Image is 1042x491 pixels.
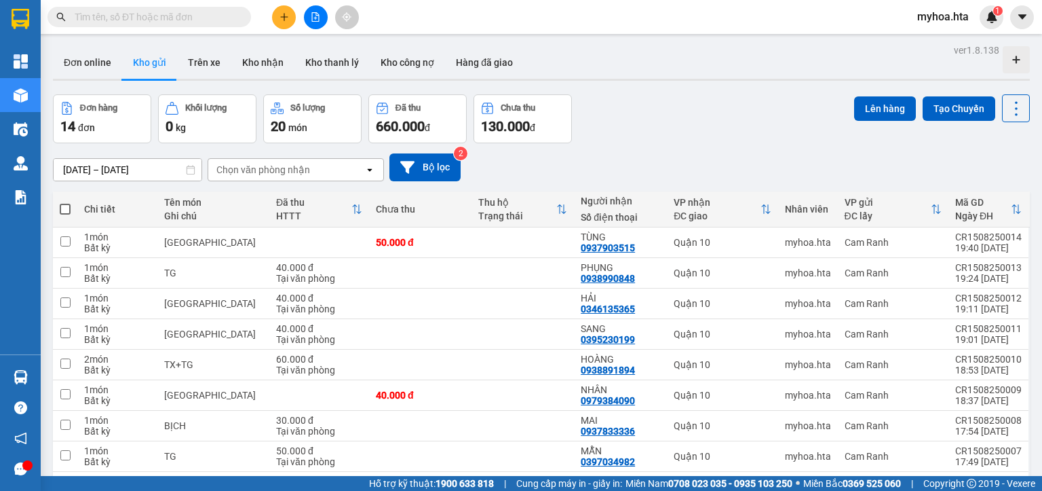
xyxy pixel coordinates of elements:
[1010,5,1034,29] button: caret-down
[164,298,263,309] div: TX
[269,192,369,228] th: Toggle SortBy
[56,12,66,22] span: search
[425,122,430,133] span: đ
[481,118,530,134] span: 130.000
[445,46,524,79] button: Hàng đã giao
[84,426,151,437] div: Bất kỳ
[60,118,75,134] span: 14
[995,6,1000,16] span: 1
[923,96,995,121] button: Tạo Chuyến
[368,94,467,143] button: Đã thu660.000đ
[263,94,362,143] button: Số lượng20món
[803,476,901,491] span: Miền Bắc
[581,365,635,376] div: 0938891894
[785,268,831,278] div: myhoa.hta
[674,359,771,370] div: Quận 10
[276,273,362,284] div: Tại văn phòng
[785,329,831,340] div: myhoa.hta
[845,420,942,431] div: Cam Ranh
[276,197,351,208] div: Đã thu
[581,456,635,467] div: 0397034982
[581,354,660,365] div: HOÀNG
[84,445,151,456] div: 1 món
[164,197,263,208] div: Tên món
[785,420,831,431] div: myhoa.hta
[674,451,771,462] div: Quận 10
[674,329,771,340] div: Quận 10
[276,426,362,437] div: Tại văn phòng
[276,476,362,487] div: 80.000 đ
[177,46,231,79] button: Trên xe
[84,304,151,314] div: Bất kỳ
[993,6,1003,16] sup: 1
[838,192,948,228] th: Toggle SortBy
[845,211,931,221] div: ĐC lấy
[276,415,362,426] div: 30.000 đ
[845,451,942,462] div: Cam Ranh
[954,43,999,58] div: ver 1.8.138
[271,118,286,134] span: 20
[395,103,421,113] div: Đã thu
[581,212,660,223] div: Số điện thoại
[845,390,942,401] div: Cam Ranh
[955,262,1022,273] div: CR1508250013
[955,445,1022,456] div: CR1508250007
[581,334,635,345] div: 0395230199
[84,323,151,334] div: 1 món
[845,329,942,340] div: Cam Ranh
[845,237,942,248] div: Cam Ranh
[845,268,942,278] div: Cam Ranh
[176,122,186,133] span: kg
[674,420,771,431] div: Quận 10
[158,94,256,143] button: Khối lượng0kg
[376,118,425,134] span: 660.000
[84,273,151,284] div: Bất kỳ
[53,46,122,79] button: Đơn online
[845,197,931,208] div: VP gửi
[955,304,1022,314] div: 19:11 [DATE]
[955,456,1022,467] div: 17:49 [DATE]
[785,451,831,462] div: myhoa.hta
[84,354,151,365] div: 2 món
[581,445,660,456] div: MẪN
[955,232,1022,242] div: CR1508250014
[84,476,151,487] div: 3 món
[14,88,28,103] img: warehouse-icon
[231,46,294,79] button: Kho nhận
[674,197,760,208] div: VP nhận
[955,334,1022,345] div: 19:01 [DATE]
[276,262,362,273] div: 40.000 đ
[84,334,151,345] div: Bất kỳ
[955,395,1022,406] div: 18:37 [DATE]
[369,476,494,491] span: Hỗ trợ kỹ thuật:
[454,147,467,160] sup: 2
[84,415,151,426] div: 1 món
[474,94,572,143] button: Chưa thu130.000đ
[276,445,362,456] div: 50.000 đ
[955,273,1022,284] div: 19:24 [DATE]
[530,122,535,133] span: đ
[581,426,635,437] div: 0937833336
[471,192,574,228] th: Toggle SortBy
[164,329,263,340] div: TX
[164,211,263,221] div: Ghi chú
[164,359,263,370] div: TX+TG
[53,94,151,143] button: Đơn hàng14đơn
[955,242,1022,253] div: 19:40 [DATE]
[955,476,1022,487] div: CR1508250006
[54,159,201,181] input: Select a date range.
[955,384,1022,395] div: CR1508250009
[785,359,831,370] div: myhoa.hta
[674,390,771,401] div: Quận 10
[668,478,792,489] strong: 0708 023 035 - 0935 103 250
[304,5,328,29] button: file-add
[166,118,173,134] span: 0
[911,476,913,491] span: |
[84,365,151,376] div: Bất kỳ
[955,426,1022,437] div: 17:54 [DATE]
[122,46,177,79] button: Kho gửi
[164,451,263,462] div: TG
[581,196,660,206] div: Người nhận
[581,323,660,334] div: SANG
[14,156,28,170] img: warehouse-icon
